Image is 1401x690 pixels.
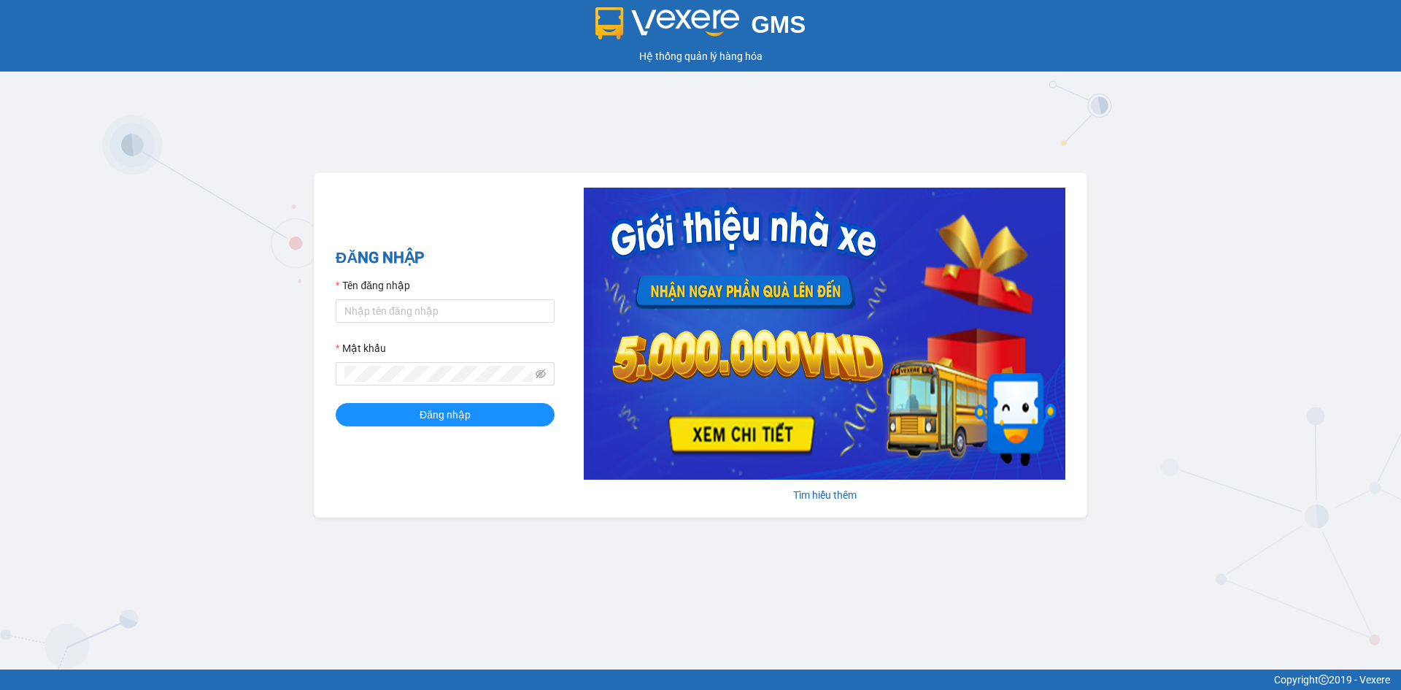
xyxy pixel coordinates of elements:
div: Tìm hiểu thêm [584,487,1065,503]
button: Đăng nhập [336,403,555,426]
div: Hệ thống quản lý hàng hóa [4,48,1397,64]
input: Tên đăng nhập [336,299,555,323]
span: eye-invisible [536,369,546,379]
span: GMS [751,11,806,38]
span: Đăng nhập [420,407,471,423]
input: Mật khẩu [344,366,533,382]
div: Copyright 2019 - Vexere [11,672,1390,688]
label: Tên đăng nhập [336,277,410,294]
a: GMS [595,22,806,34]
h2: ĐĂNG NHẬP [336,246,555,270]
span: copyright [1319,675,1329,685]
label: Mật khẩu [336,340,386,356]
img: logo 2 [595,7,740,39]
img: banner-0 [584,188,1065,480]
